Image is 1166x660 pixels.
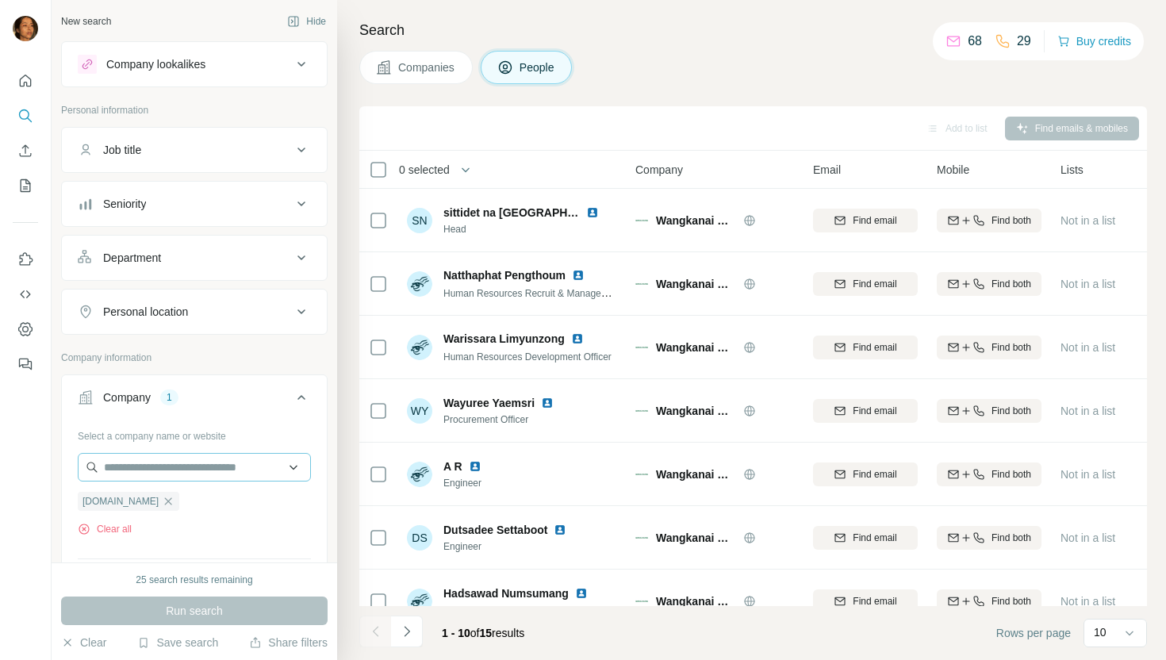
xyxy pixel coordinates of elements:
span: Wangkanai Sugar [656,213,735,228]
img: LinkedIn logo [586,206,599,219]
span: Find both [991,340,1031,355]
span: Find both [991,467,1031,482]
span: A R [443,459,462,474]
div: Company lookalikes [106,56,205,72]
span: Find email [853,404,896,418]
span: Find both [991,594,1031,608]
span: Wangkanai Sugar [656,593,735,609]
div: Company [103,389,151,405]
button: Find both [937,462,1041,486]
img: Avatar [407,462,432,487]
img: LinkedIn logo [554,524,566,536]
p: 10 [1094,624,1107,640]
img: LinkedIn logo [541,397,554,409]
span: Not in a list [1061,341,1115,354]
span: Company [635,162,683,178]
span: Not in a list [1061,405,1115,417]
img: Avatar [13,16,38,41]
img: Avatar [407,271,432,297]
button: Use Surfe on LinkedIn [13,245,38,274]
img: Logo of Wangkanai Sugar [635,214,648,227]
button: Personal location [62,293,327,331]
span: Head [443,222,618,236]
span: Find email [853,531,896,545]
span: Warissara Limyunzong [443,331,565,347]
button: Use Surfe API [13,280,38,309]
button: Find both [937,526,1041,550]
div: Job title [103,142,141,158]
span: Wangkanai Sugar [656,403,735,419]
div: WY [407,398,432,424]
button: Find both [937,209,1041,232]
span: Companies [398,59,456,75]
span: [DOMAIN_NAME] [82,494,159,508]
button: Company lookalikes [62,45,327,83]
button: Buy credits [1057,30,1131,52]
button: Enrich CSV [13,136,38,165]
button: Hide [276,10,337,33]
img: Avatar [407,335,432,360]
span: Wayuree Yaemsri [443,395,535,411]
span: Purchasing Engineer [443,603,607,617]
div: New search [61,14,111,29]
span: Natthaphat Pengthoum [443,267,566,283]
span: Wangkanai Sugar [656,340,735,355]
span: Wangkanai Sugar [656,530,735,546]
span: 15 [480,627,493,639]
span: Not in a list [1061,468,1115,481]
div: 1 [160,390,178,405]
button: Find email [813,399,918,423]
button: Save search [137,635,218,650]
span: Find both [991,531,1031,545]
p: 29 [1017,32,1031,51]
h4: Search [359,19,1147,41]
span: Wangkanai Sugar [656,276,735,292]
button: Find both [937,336,1041,359]
span: Find both [991,277,1031,291]
button: Search [13,102,38,130]
span: 0 selected [399,162,450,178]
img: Avatar [407,589,432,614]
span: Wangkanai Sugar [656,466,735,482]
span: Not in a list [1061,214,1115,227]
button: Find email [813,589,918,613]
div: Personal location [103,304,188,320]
img: Logo of Wangkanai Sugar [635,531,648,544]
p: Personal information [61,103,328,117]
span: Engineer [443,539,585,554]
button: Find email [813,209,918,232]
button: Find email [813,526,918,550]
span: Human Resources Development Officer [443,351,612,363]
span: Not in a list [1061,595,1115,608]
button: Find both [937,272,1041,296]
button: Share filters [249,635,328,650]
span: Find email [853,213,896,228]
button: Department [62,239,327,277]
span: results [442,627,524,639]
img: Logo of Wangkanai Sugar [635,468,648,481]
img: LinkedIn logo [572,269,585,282]
img: LinkedIn logo [469,460,481,473]
span: 1 - 10 [442,627,470,639]
span: of [470,627,480,639]
span: Find email [853,594,896,608]
button: Find email [813,336,918,359]
span: Find email [853,277,896,291]
img: LinkedIn logo [575,587,588,600]
span: Find email [853,467,896,482]
button: Job title [62,131,327,169]
button: Quick start [13,67,38,95]
div: Select a company name or website [78,423,311,443]
div: SN [407,208,432,233]
button: Clear all [78,522,132,536]
button: Company1 [62,378,327,423]
span: Hadsawad Numsumang [443,585,569,601]
button: Feedback [13,350,38,378]
span: Find both [991,404,1031,418]
p: 68 [968,32,982,51]
span: Rows per page [996,625,1071,641]
span: Engineer [443,476,501,490]
div: Seniority [103,196,146,212]
button: Clear [61,635,106,650]
button: Find email [813,462,918,486]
